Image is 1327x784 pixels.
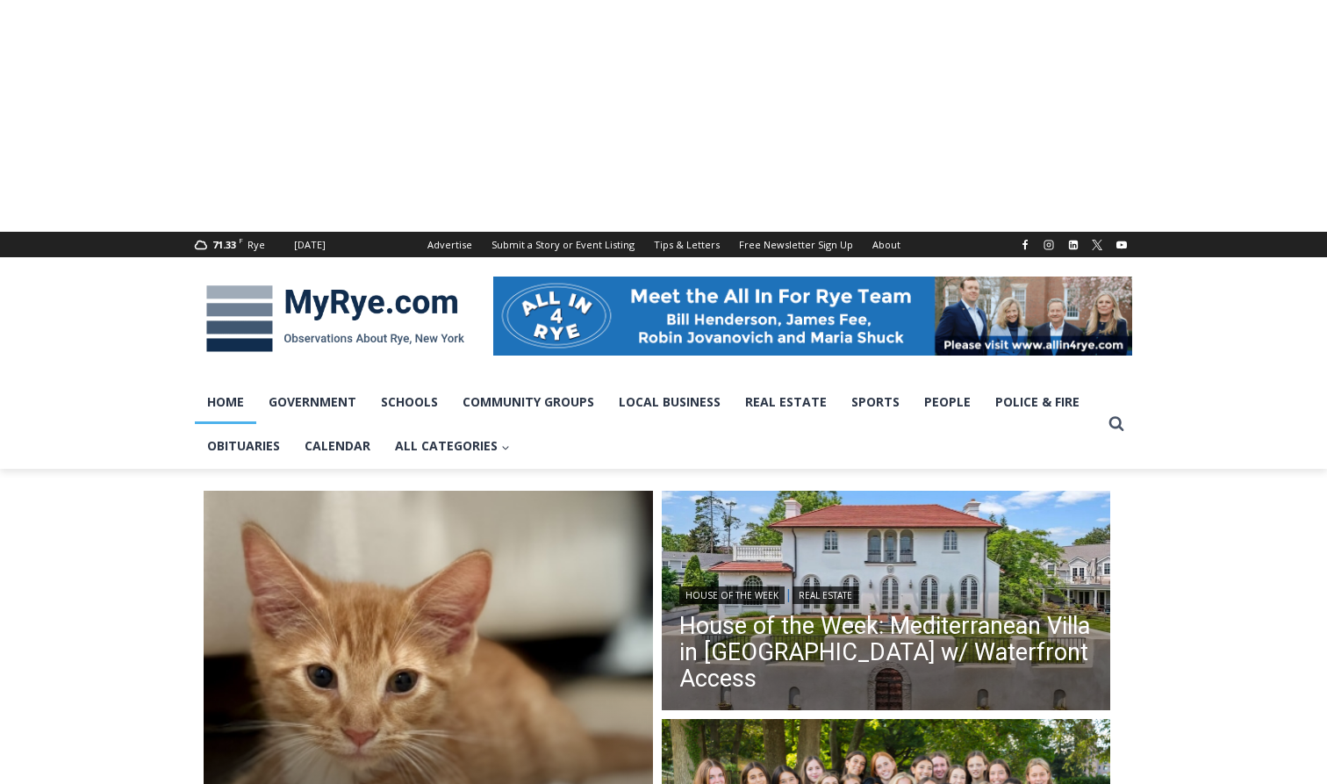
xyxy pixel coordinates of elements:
[1111,234,1132,255] a: YouTube
[195,380,1101,469] nav: Primary Navigation
[983,380,1092,424] a: Police & Fire
[662,491,1111,716] img: 514 Alda Road, Mamaroneck
[1063,234,1084,255] a: Linkedin
[369,380,450,424] a: Schools
[294,237,326,253] div: [DATE]
[395,436,510,456] span: All Categories
[912,380,983,424] a: People
[1087,234,1108,255] a: X
[729,232,863,257] a: Free Newsletter Sign Up
[644,232,729,257] a: Tips & Letters
[450,380,606,424] a: Community Groups
[418,232,482,257] a: Advertise
[195,424,292,468] a: Obituaries
[662,491,1111,716] a: Read More House of the Week: Mediterranean Villa in Mamaroneck w/ Waterfront Access
[256,380,369,424] a: Government
[793,586,858,604] a: Real Estate
[733,380,839,424] a: Real Estate
[239,235,243,245] span: F
[1101,408,1132,440] button: View Search Form
[1015,234,1036,255] a: Facebook
[195,380,256,424] a: Home
[247,237,265,253] div: Rye
[292,424,383,468] a: Calendar
[679,613,1094,692] a: House of the Week: Mediterranean Villa in [GEOGRAPHIC_DATA] w/ Waterfront Access
[679,586,785,604] a: House of the Week
[418,232,910,257] nav: Secondary Navigation
[839,380,912,424] a: Sports
[1038,234,1059,255] a: Instagram
[195,273,476,364] img: MyRye.com
[482,232,644,257] a: Submit a Story or Event Listing
[863,232,910,257] a: About
[493,277,1132,356] img: All in for Rye
[212,238,236,251] span: 71.33
[606,380,733,424] a: Local Business
[383,424,522,468] a: All Categories
[679,583,1094,604] div: |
